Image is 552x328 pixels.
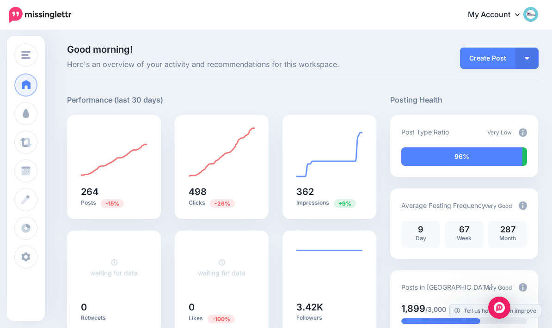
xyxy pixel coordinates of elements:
[81,199,147,207] p: Posts
[487,129,512,136] span: Very Low
[67,94,163,106] h5: Performance (last 30 days)
[189,187,255,196] h5: 498
[81,187,147,196] h5: 264
[334,199,356,208] span: Previous period: 331
[90,258,138,277] a: waiting for data
[459,4,538,26] a: My Account
[189,303,255,312] h5: 0
[522,147,527,166] div: 4% of your posts in the last 30 days were manually created (i.e. were not from Drip Campaigns or ...
[81,314,147,322] p: Retweets
[416,235,426,242] span: Day
[296,199,362,207] p: Impressions
[189,199,255,207] p: Clicks
[485,284,512,291] span: Very Good
[401,303,425,314] span: 1,899
[208,315,235,323] span: Previous period: 2
[425,305,446,313] span: /3,000
[401,318,480,324] div: 63% of your posts in the last 30 days have been from Drip Campaigns
[296,187,362,196] h5: 362
[81,303,147,312] h5: 0
[189,314,255,323] p: Likes
[499,235,516,242] span: Month
[519,128,527,137] img: info-circle-grey.png
[401,147,522,166] div: 96% of your posts in the last 30 days have been from Drip Campaigns
[67,44,133,55] span: Good morning!
[401,127,449,137] p: Post Type Ratio
[485,202,512,209] span: Very Good
[401,200,485,211] p: Average Posting Frequency
[296,314,362,322] p: Followers
[460,48,515,69] a: Create Post
[198,258,245,277] a: waiting for data
[450,304,541,317] a: Tell us how we can improve
[519,283,527,292] img: info-circle-grey.png
[406,225,435,234] p: 9
[296,303,362,312] h5: 3.42K
[488,297,510,319] div: Open Intercom Messenger
[493,225,522,234] p: 287
[525,57,529,60] img: arrow-down-white.png
[67,59,376,71] span: Here's an overview of your activity and recommendations for this workspace.
[101,199,124,208] span: Previous period: 311
[519,201,527,210] img: info-circle-grey.png
[457,235,472,242] span: Week
[21,51,31,59] img: menu.png
[390,94,538,106] h5: Posting Health
[9,7,71,23] img: Missinglettr
[401,282,493,292] p: Posts in [GEOGRAPHIC_DATA]
[449,225,479,234] p: 67
[210,199,235,208] span: Previous period: 671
